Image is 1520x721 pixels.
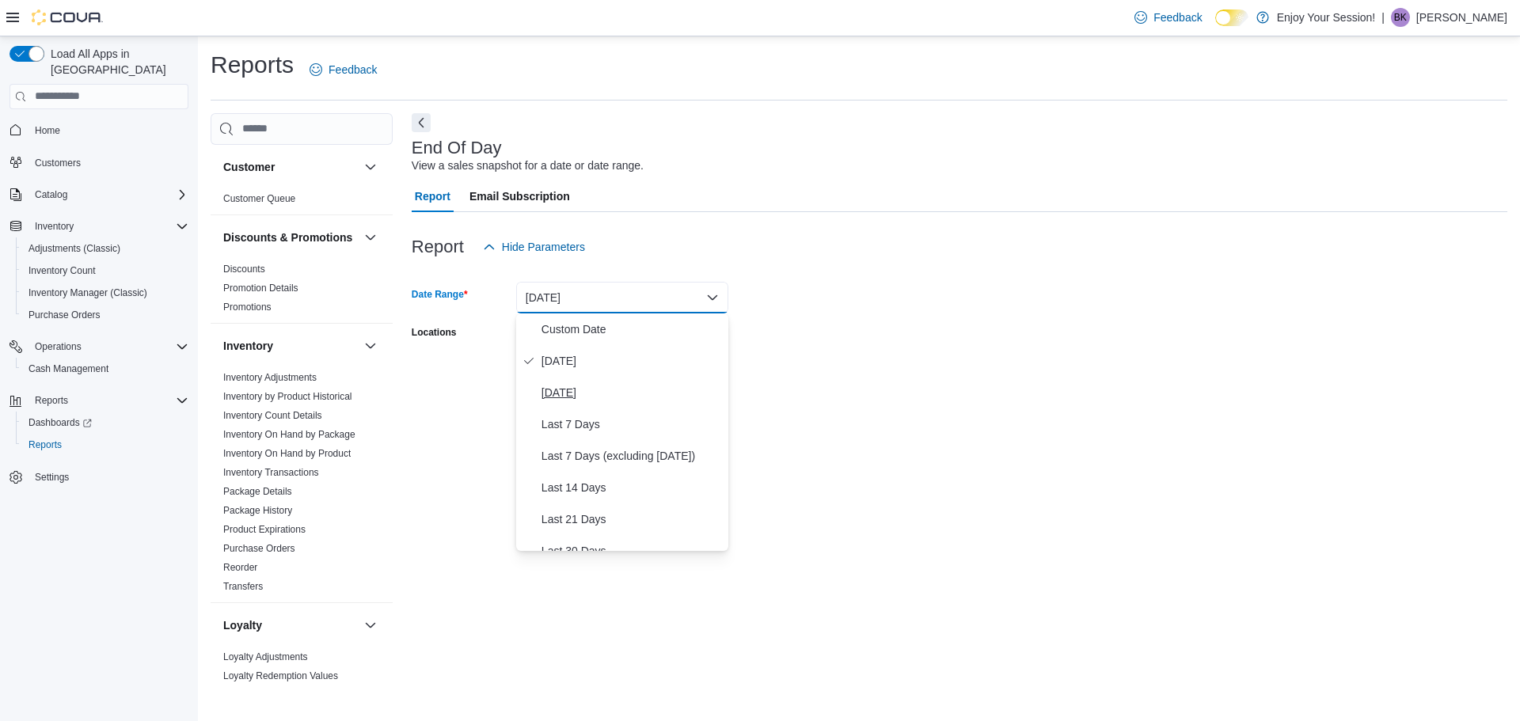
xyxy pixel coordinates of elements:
[223,504,292,517] span: Package History
[541,446,722,465] span: Last 7 Days (excluding [DATE])
[502,239,585,255] span: Hide Parameters
[16,282,195,304] button: Inventory Manager (Classic)
[541,478,722,497] span: Last 14 Days
[28,309,101,321] span: Purchase Orders
[223,651,308,662] a: Loyalty Adjustments
[35,340,82,353] span: Operations
[469,180,570,212] span: Email Subscription
[361,157,380,176] button: Customer
[223,410,322,421] a: Inventory Count Details
[28,120,188,140] span: Home
[22,239,188,258] span: Adjustments (Classic)
[22,305,188,324] span: Purchase Orders
[412,237,464,256] h3: Report
[223,230,352,245] h3: Discounts & Promotions
[223,617,358,633] button: Loyalty
[28,337,188,356] span: Operations
[22,435,188,454] span: Reports
[412,113,431,132] button: Next
[223,264,265,275] a: Discounts
[223,193,295,204] a: Customer Queue
[361,336,380,355] button: Inventory
[28,287,147,299] span: Inventory Manager (Classic)
[223,192,295,205] span: Customer Queue
[16,260,195,282] button: Inventory Count
[412,288,468,301] label: Date Range
[35,471,69,484] span: Settings
[223,282,298,294] span: Promotion Details
[541,510,722,529] span: Last 21 Days
[541,541,722,560] span: Last 30 Days
[22,435,68,454] a: Reports
[223,429,355,440] a: Inventory On Hand by Package
[516,313,728,551] div: Select listbox
[223,159,358,175] button: Customer
[223,428,355,441] span: Inventory On Hand by Package
[28,154,87,173] a: Customers
[28,337,88,356] button: Operations
[412,157,644,174] div: View a sales snapshot for a date or date range.
[28,362,108,375] span: Cash Management
[211,189,393,214] div: Customer
[28,438,62,451] span: Reports
[22,413,188,432] span: Dashboards
[1391,8,1410,27] div: Brooke Kitson
[223,447,351,460] span: Inventory On Hand by Product
[223,486,292,497] a: Package Details
[223,580,263,593] span: Transfers
[415,180,450,212] span: Report
[32,9,103,25] img: Cova
[223,338,273,354] h3: Inventory
[223,263,265,275] span: Discounts
[28,185,188,204] span: Catalog
[541,320,722,339] span: Custom Date
[1277,8,1376,27] p: Enjoy Your Session!
[35,394,68,407] span: Reports
[16,358,195,380] button: Cash Management
[22,305,107,324] a: Purchase Orders
[211,260,393,323] div: Discounts & Promotions
[1215,9,1248,26] input: Dark Mode
[223,391,352,402] a: Inventory by Product Historical
[223,283,298,294] a: Promotion Details
[223,523,306,536] span: Product Expirations
[223,301,272,313] span: Promotions
[223,467,319,478] a: Inventory Transactions
[22,261,102,280] a: Inventory Count
[541,415,722,434] span: Last 7 Days
[223,159,275,175] h3: Customer
[223,372,317,383] a: Inventory Adjustments
[22,283,154,302] a: Inventory Manager (Classic)
[1394,8,1407,27] span: BK
[223,543,295,554] a: Purchase Orders
[28,391,188,410] span: Reports
[541,383,722,402] span: [DATE]
[3,151,195,174] button: Customers
[22,283,188,302] span: Inventory Manager (Classic)
[516,282,728,313] button: [DATE]
[22,413,98,432] a: Dashboards
[35,188,67,201] span: Catalog
[223,670,338,681] a: Loyalty Redemption Values
[223,466,319,479] span: Inventory Transactions
[3,119,195,142] button: Home
[223,485,292,498] span: Package Details
[16,434,195,456] button: Reports
[35,157,81,169] span: Customers
[211,368,393,602] div: Inventory
[28,242,120,255] span: Adjustments (Classic)
[223,542,295,555] span: Purchase Orders
[28,416,92,429] span: Dashboards
[223,409,322,422] span: Inventory Count Details
[16,412,195,434] a: Dashboards
[477,231,591,263] button: Hide Parameters
[28,264,96,277] span: Inventory Count
[223,581,263,592] a: Transfers
[22,359,115,378] a: Cash Management
[223,448,351,459] a: Inventory On Hand by Product
[223,302,272,313] a: Promotions
[223,505,292,516] a: Package History
[28,153,188,173] span: Customers
[3,465,195,488] button: Settings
